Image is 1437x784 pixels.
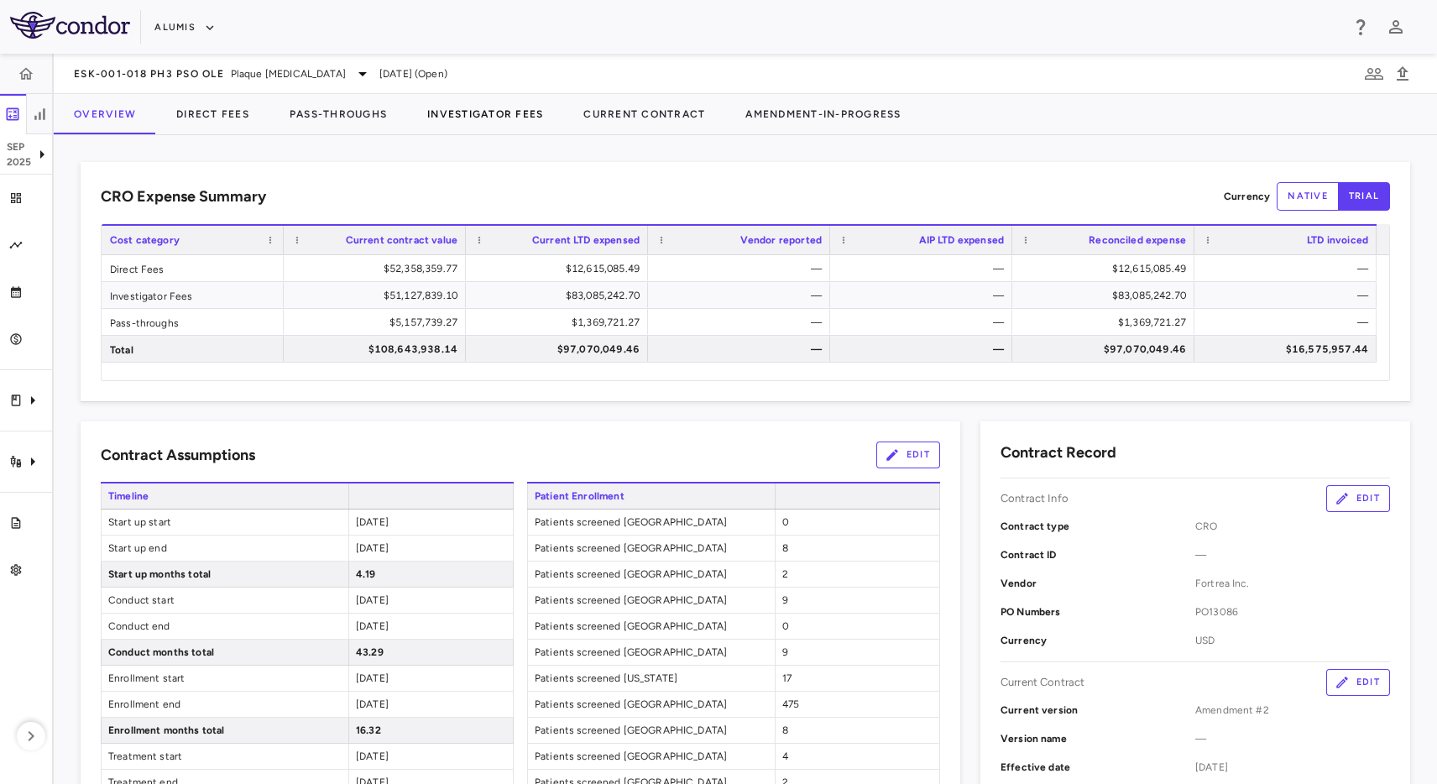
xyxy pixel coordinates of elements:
[1027,255,1186,282] div: $12,615,085.49
[102,562,348,587] span: Start up months total
[532,234,640,246] span: Current LTD expensed
[1195,604,1390,619] span: PO13086
[1210,336,1368,363] div: $16,575,957.44
[1089,234,1186,246] span: Reconciled expense
[528,562,775,587] span: Patients screened [GEOGRAPHIC_DATA]
[1001,604,1195,619] p: PO Numbers
[407,94,563,134] button: Investigator Fees
[1210,282,1368,309] div: —
[528,692,775,717] span: Patients screened [GEOGRAPHIC_DATA]
[782,724,788,736] span: 8
[528,588,775,613] span: Patients screened [GEOGRAPHIC_DATA]
[481,336,640,363] div: $97,070,049.46
[481,309,640,336] div: $1,369,721.27
[1001,760,1195,775] p: Effective date
[1338,182,1390,211] button: trial
[1224,189,1270,204] p: Currency
[299,309,457,336] div: $5,157,739.27
[528,718,775,743] span: Patients screened [GEOGRAPHIC_DATA]
[1195,633,1390,648] span: USD
[663,336,822,363] div: —
[101,186,266,208] h6: CRO Expense Summary
[1001,547,1195,562] p: Contract ID
[356,646,384,658] span: 43.29
[528,640,775,665] span: Patients screened [GEOGRAPHIC_DATA]
[299,282,457,309] div: $51,127,839.10
[1307,234,1368,246] span: LTD invoiced
[356,594,389,606] span: [DATE]
[356,724,381,736] span: 16.32
[102,282,284,308] div: Investigator Fees
[102,336,284,362] div: Total
[1195,731,1390,746] span: —
[845,255,1004,282] div: —
[102,718,348,743] span: Enrollment months total
[782,620,789,632] span: 0
[110,234,180,246] span: Cost category
[845,336,1004,363] div: —
[101,444,255,467] h6: Contract Assumptions
[481,282,640,309] div: $83,085,242.70
[1195,576,1390,591] span: Fortrea Inc.
[782,698,799,710] span: 475
[1001,491,1069,506] p: Contract Info
[346,234,457,246] span: Current contract value
[356,672,389,684] span: [DATE]
[1326,485,1390,512] button: Edit
[102,666,348,691] span: Enrollment start
[102,640,348,665] span: Conduct months total
[740,234,822,246] span: Vendor reported
[528,666,775,691] span: Patients screened [US_STATE]
[102,510,348,535] span: Start up start
[356,620,389,632] span: [DATE]
[7,154,32,170] p: 2025
[782,594,788,606] span: 9
[102,309,284,335] div: Pass-throughs
[528,614,775,639] span: Patients screened [GEOGRAPHIC_DATA]
[919,234,1004,246] span: AIP LTD expensed
[7,139,32,154] p: Sep
[1195,519,1390,534] span: CRO
[156,94,269,134] button: Direct Fees
[663,282,822,309] div: —
[1001,519,1195,534] p: Contract type
[528,510,775,535] span: Patients screened [GEOGRAPHIC_DATA]
[1001,442,1116,464] h6: Contract Record
[54,94,156,134] button: Overview
[563,94,725,134] button: Current Contract
[102,536,348,561] span: Start up end
[1195,760,1390,775] span: [DATE]
[1326,669,1390,696] button: Edit
[356,750,389,762] span: [DATE]
[299,255,457,282] div: $52,358,359.77
[1210,309,1368,336] div: —
[876,442,940,468] button: Edit
[1027,309,1186,336] div: $1,369,721.27
[356,568,376,580] span: 4.19
[782,646,788,658] span: 9
[102,692,348,717] span: Enrollment end
[102,744,348,769] span: Treatment start
[102,588,348,613] span: Conduct start
[102,614,348,639] span: Conduct end
[663,255,822,282] div: —
[10,12,130,39] img: logo-full-BYUhSk78.svg
[1027,336,1186,363] div: $97,070,049.46
[845,282,1004,309] div: —
[782,516,789,528] span: 0
[782,568,788,580] span: 2
[782,750,788,762] span: 4
[102,255,284,281] div: Direct Fees
[1001,633,1195,648] p: Currency
[725,94,921,134] button: Amendment-In-Progress
[356,516,389,528] span: [DATE]
[845,309,1004,336] div: —
[1195,547,1390,562] span: —
[1001,675,1084,690] p: Current Contract
[101,483,348,509] span: Timeline
[1277,182,1339,211] button: native
[379,66,447,81] span: [DATE] (Open)
[1001,576,1195,591] p: Vendor
[1027,282,1186,309] div: $83,085,242.70
[269,94,407,134] button: Pass-Throughs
